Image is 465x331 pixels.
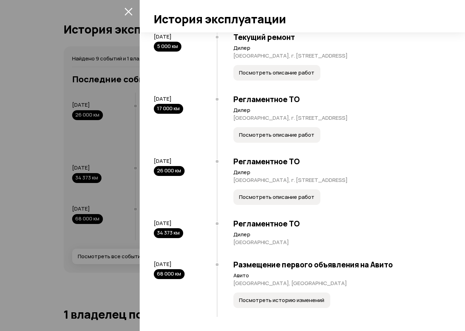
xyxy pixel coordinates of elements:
p: [GEOGRAPHIC_DATA], г. [STREET_ADDRESS] [233,114,444,122]
h3: Регламентное ТО [233,157,444,166]
p: [GEOGRAPHIC_DATA], г. [STREET_ADDRESS] [233,177,444,184]
div: 26 000 км [154,166,185,176]
p: Авито [233,272,444,279]
div: 5 000 км [154,42,181,52]
span: [DATE] [154,33,172,40]
span: [DATE] [154,157,172,165]
button: Посмотреть описание работ [233,65,320,81]
span: Посмотреть описание работ [239,194,314,201]
span: Посмотреть описание работ [239,131,314,138]
span: [DATE] [154,260,172,268]
p: [GEOGRAPHIC_DATA] [233,239,444,246]
p: Дилер [233,45,444,52]
p: [GEOGRAPHIC_DATA], г. [STREET_ADDRESS] [233,52,444,59]
button: Посмотреть историю изменений [233,292,330,308]
span: [DATE] [154,95,172,102]
span: Посмотреть историю изменений [239,297,324,304]
h3: Регламентное ТО [233,219,444,228]
h3: Текущий ремонт [233,32,444,42]
button: Посмотреть описание работ [233,127,320,143]
p: Дилер [233,107,444,114]
div: 68 000 км [154,269,185,279]
div: 17 000 км [154,104,183,114]
h3: Размещение первого объявления на Авито [233,260,444,269]
p: Дилер [233,231,444,238]
button: закрыть [123,6,134,17]
span: [DATE] [154,219,172,227]
p: Дилер [233,169,444,176]
button: Посмотреть описание работ [233,189,320,205]
h3: Регламентное ТО [233,95,444,104]
span: Посмотреть описание работ [239,69,314,76]
p: [GEOGRAPHIC_DATA], [GEOGRAPHIC_DATA] [233,280,444,287]
div: 34 373 км [154,228,183,238]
